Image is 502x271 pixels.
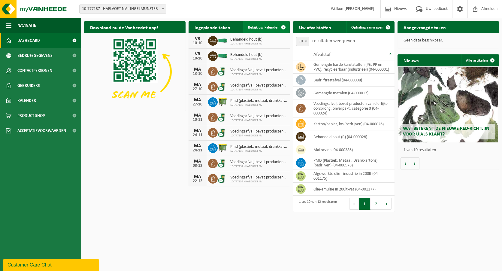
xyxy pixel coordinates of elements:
[17,108,45,123] span: Product Shop
[218,112,228,122] img: WB-0140-CU
[192,164,204,168] div: 08-12
[313,52,331,57] span: Afvalstof
[309,60,395,74] td: gemengde harde kunststoffen (PE, PP en PVC), recycleerbaar (industrieel) (04-000001)
[309,74,395,87] td: bedrijfsrestafval (04-000008)
[309,117,395,130] td: karton/papier, los (bedrijven) (04-000026)
[230,129,287,134] span: Voedingsafval, bevat producten van dierlijke oorsprong, onverpakt, categorie 3
[404,148,496,152] p: 1 van 10 resultaten
[218,142,228,153] img: WB-1100-HPE-GN-50
[230,83,287,88] span: Voedingsafval, bevat producten van dierlijke oorsprong, onverpakt, categorie 3
[192,82,204,87] div: MA
[192,144,204,148] div: MA
[80,5,166,13] span: 10-777137 - HAELVOET NV - INGELMUNSTER
[243,21,289,33] a: Bekijk uw kalender
[398,67,498,142] a: Wat betekent de nieuwe RED-richtlijn voor u als klant?
[218,173,228,183] img: WB-0140-CU
[230,149,287,153] span: 10-777137 - HAELVOET NV
[218,38,228,43] img: HK-XC-30-GN-00
[248,26,279,29] span: Bekijk uw kalender
[346,21,394,33] a: Ophaling aanvragen
[296,197,337,210] div: 1 tot 10 van 12 resultaten
[230,145,287,149] span: Pmd (plastiek, metaal, drankkartons) (bedrijven)
[218,81,228,91] img: WB-0140-CU
[218,158,228,168] img: WB-0140-CU
[296,37,309,46] span: 10
[230,114,287,119] span: Voedingsafval, bevat producten van dierlijke oorsprong, onverpakt, categorie 3
[192,52,204,56] div: VR
[3,258,100,271] iframe: chat widget
[309,99,395,117] td: voedingsafval, bevat producten van dierlijke oorsprong, onverpakt, categorie 3 (04-000024)
[192,148,204,153] div: 24-11
[79,5,166,14] span: 10-777137 - HAELVOET NV - INGELMUNSTER
[403,126,489,137] span: Wat betekent de nieuwe RED-richtlijn voor u als klant?
[17,93,36,108] span: Kalender
[230,103,287,107] span: 10-777137 - HAELVOET NV
[230,53,262,57] span: Behandeld hout (b)
[309,87,395,99] td: gemengde metalen (04-000017)
[192,159,204,164] div: MA
[230,134,287,138] span: 10-777137 - HAELVOET NV
[192,98,204,102] div: MA
[192,41,204,45] div: 10-10
[17,18,36,33] span: Navigatie
[309,156,395,169] td: PMD (Plastiek, Metaal, Drankkartons) (bedrijven) (04-000978)
[309,183,395,196] td: olie-emulsie in 200lt-vat (04-001177)
[370,198,382,210] button: 2
[230,99,287,103] span: Pmd (plastiek, metaal, drankkartons) (bedrijven)
[309,169,395,183] td: afgewerkte olie - industrie in 200lt (04-001175)
[192,179,204,183] div: 22-12
[192,113,204,118] div: MA
[351,26,383,29] span: Ophaling aanvragen
[398,54,425,66] h2: Nieuws
[218,96,228,107] img: WB-1100-HPE-GN-50
[192,118,204,122] div: 10-11
[192,128,204,133] div: MA
[230,175,287,180] span: Voedingsafval, bevat producten van dierlijke oorsprong, onverpakt, categorie 3
[230,73,287,76] span: 10-777137 - HAELVOET NV
[189,21,236,33] h2: Ingeplande taken
[17,48,53,63] span: Bedrijfsgegevens
[192,56,204,61] div: 10-10
[192,174,204,179] div: MA
[349,198,359,210] button: Previous
[192,67,204,72] div: MA
[218,127,228,137] img: WB-0140-CU
[230,88,287,92] span: 10-777137 - HAELVOET NV
[17,123,66,138] span: Acceptatievoorwaarden
[404,38,493,43] p: Geen data beschikbaar.
[230,165,287,168] span: 10-777137 - HAELVOET NV
[192,72,204,76] div: 13-10
[192,36,204,41] div: VR
[84,33,186,110] img: Download de VHEPlus App
[17,78,40,93] span: Gebruikers
[230,37,262,42] span: Behandeld hout (b)
[230,68,287,73] span: Voedingsafval, bevat producten van dierlijke oorsprong, onverpakt, categorie 3
[17,63,52,78] span: Contactpersonen
[192,102,204,107] div: 27-10
[382,198,392,210] button: Next
[359,198,370,210] button: 1
[192,133,204,137] div: 24-11
[218,66,228,76] img: WB-0140-CU
[312,38,355,43] label: resultaten weergeven
[309,143,395,156] td: matrassen (04-000386)
[230,119,287,122] span: 10-777137 - HAELVOET NV
[344,7,374,11] strong: [PERSON_NAME]
[398,21,452,33] h2: Aangevraagde taken
[17,33,40,48] span: Dashboard
[218,53,228,58] img: HK-XC-30-GN-00
[84,21,164,33] h2: Download nu de Vanheede+ app!
[401,157,410,169] button: Vorige
[230,160,287,165] span: Voedingsafval, bevat producten van dierlijke oorsprong, onverpakt, categorie 3
[230,42,262,46] span: 10-777137 - HAELVOET NV
[309,130,395,143] td: behandeld hout (B) (04-000028)
[293,21,337,33] h2: Uw afvalstoffen
[230,57,262,61] span: 10-777137 - HAELVOET NV
[192,87,204,91] div: 27-10
[410,157,419,169] button: Volgende
[461,54,498,66] a: Alle artikelen
[230,180,287,184] span: 10-777137 - HAELVOET NV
